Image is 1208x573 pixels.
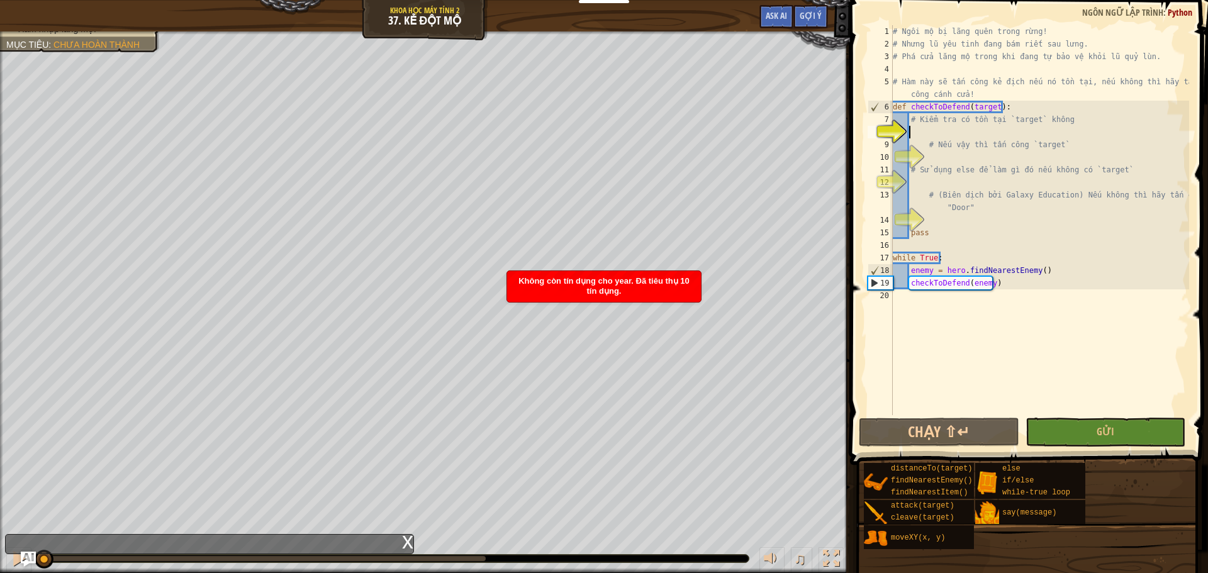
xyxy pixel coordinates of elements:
[868,25,893,38] div: 1
[868,113,893,126] div: 7
[1026,418,1185,447] button: Gửi
[868,38,893,50] div: 2
[868,176,893,189] div: 12
[6,40,48,50] span: Mục tiêu
[868,126,893,138] div: 8
[1002,464,1021,473] span: else
[868,239,893,252] div: 16
[868,63,893,75] div: 4
[868,289,893,302] div: 20
[766,9,787,21] span: Ask AI
[791,547,812,573] button: ♫
[868,226,893,239] div: 15
[868,75,893,101] div: 5
[868,50,893,63] div: 3
[891,488,968,497] span: findNearestItem()
[1002,488,1070,497] span: while-true loop
[6,547,31,573] button: Ctrl + P: Pause
[518,276,690,296] span: Không còn tín dụng cho year. Đã tiêu thụ 10 tín dụng.
[859,418,1019,447] button: Chạy ⇧↵
[868,264,893,277] div: 18
[819,547,844,573] button: Bật tắt chế độ toàn màn hình
[53,40,140,50] span: Chưa hoàn thành
[891,464,973,473] span: distanceTo(target)
[1002,476,1034,485] span: if/else
[800,9,822,21] span: Gợi ý
[891,513,954,522] span: cleave(target)
[891,501,954,510] span: attack(target)
[1163,6,1168,18] span: :
[21,552,36,567] button: Ask AI
[1002,508,1056,517] span: say(message)
[759,5,793,28] button: Ask AI
[793,549,806,568] span: ♫
[864,501,888,525] img: portrait.png
[975,470,999,494] img: portrait.png
[864,470,888,494] img: portrait.png
[868,164,893,176] div: 11
[402,535,413,547] div: x
[1168,6,1192,18] span: Python
[868,214,893,226] div: 14
[975,501,999,525] img: portrait.png
[759,547,785,573] button: Tùy chỉnh âm lượng
[868,252,893,264] div: 17
[48,40,53,50] span: :
[1097,425,1114,438] span: Gửi
[891,533,945,542] span: moveXY(x, y)
[1082,6,1163,18] span: Ngôn ngữ lập trình
[891,476,973,485] span: findNearestEnemy()
[868,138,893,151] div: 9
[864,526,888,550] img: portrait.png
[868,101,893,113] div: 6
[868,189,893,214] div: 13
[868,277,893,289] div: 19
[868,151,893,164] div: 10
